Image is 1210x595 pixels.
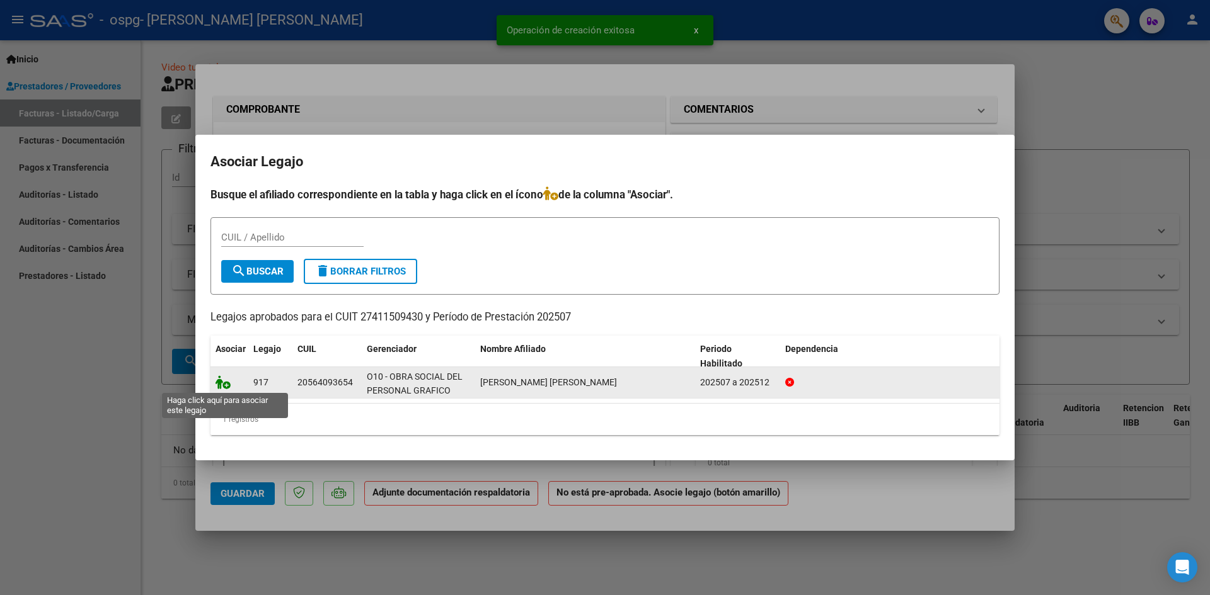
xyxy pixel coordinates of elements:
span: VILLARREAL MILO ROMAN [480,377,617,387]
span: O10 - OBRA SOCIAL DEL PERSONAL GRAFICO [367,371,463,396]
mat-icon: delete [315,263,330,278]
span: CUIL [297,344,316,354]
span: Borrar Filtros [315,266,406,277]
h4: Busque el afiliado correspondiente en la tabla y haga click en el ícono de la columna "Asociar". [210,186,1000,203]
datatable-header-cell: Periodo Habilitado [695,336,780,377]
p: Legajos aprobados para el CUIT 27411509430 y Período de Prestación 202507 [210,310,1000,326]
div: Open Intercom Messenger [1167,552,1197,582]
span: Periodo Habilitado [700,344,742,368]
datatable-header-cell: Dependencia [780,336,1000,377]
div: 202507 a 202512 [700,375,775,390]
button: Borrar Filtros [304,259,417,284]
datatable-header-cell: Asociar [210,336,248,377]
span: 917 [253,377,268,387]
h2: Asociar Legajo [210,150,1000,174]
datatable-header-cell: Nombre Afiliado [475,336,695,377]
div: 1 registros [210,404,1000,435]
span: Legajo [253,344,281,354]
datatable-header-cell: CUIL [292,336,362,377]
span: Buscar [231,266,284,277]
mat-icon: search [231,263,246,278]
datatable-header-cell: Legajo [248,336,292,377]
datatable-header-cell: Gerenciador [362,336,475,377]
div: 20564093654 [297,375,353,390]
span: Asociar [216,344,246,354]
button: Buscar [221,260,294,283]
span: Gerenciador [367,344,417,354]
span: Dependencia [785,344,838,354]
span: Nombre Afiliado [480,344,546,354]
